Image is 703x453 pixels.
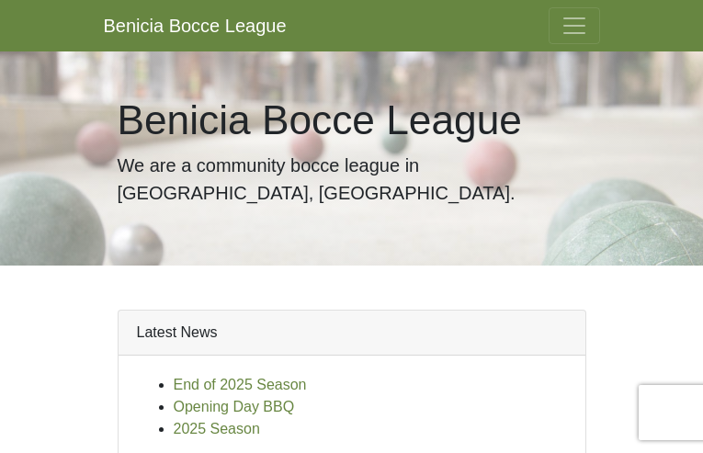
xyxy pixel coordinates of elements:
h1: Benicia Bocce League [118,96,586,144]
p: We are a community bocce league in [GEOGRAPHIC_DATA], [GEOGRAPHIC_DATA]. [118,152,586,207]
a: 2025 Season [174,421,260,436]
div: Latest News [119,311,585,356]
a: Benicia Bocce League [104,7,287,44]
a: End of 2025 Season [174,377,307,392]
button: Toggle navigation [549,7,600,44]
a: Opening Day BBQ [174,399,295,414]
